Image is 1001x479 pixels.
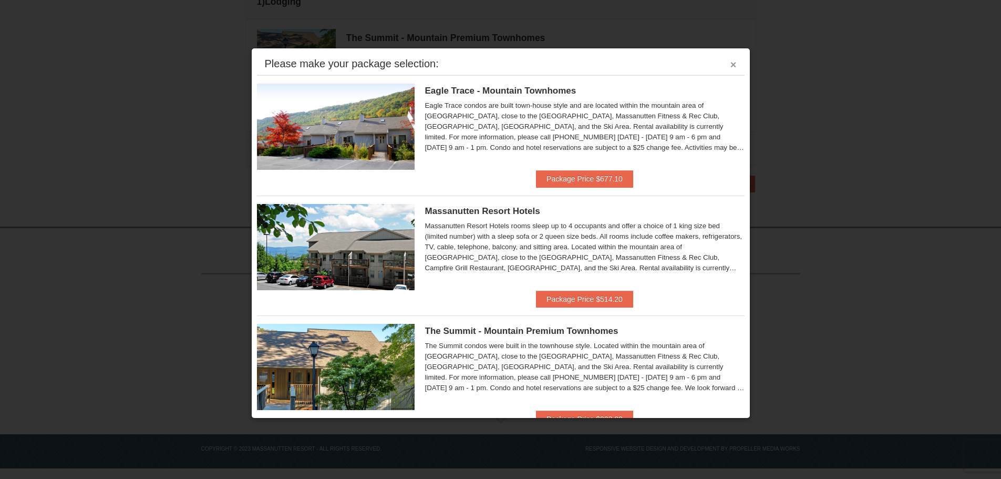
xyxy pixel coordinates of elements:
button: Package Price $903.00 [536,411,633,427]
button: × [730,59,737,70]
div: The Summit condos were built in the townhouse style. Located within the mountain area of [GEOGRAP... [425,341,745,393]
div: Eagle Trace condos are built town-house style and are located within the mountain area of [GEOGRA... [425,100,745,153]
img: 19219034-1-0eee7e00.jpg [257,324,415,410]
img: 19219026-1-e3b4ac8e.jpg [257,204,415,290]
div: Massanutten Resort Hotels rooms sleep up to 4 occupants and offer a choice of 1 king size bed (li... [425,221,745,273]
span: Eagle Trace - Mountain Townhomes [425,86,576,96]
img: 19218983-1-9b289e55.jpg [257,84,415,170]
button: Package Price $677.10 [536,170,633,187]
span: Massanutten Resort Hotels [425,206,540,216]
span: The Summit - Mountain Premium Townhomes [425,326,618,336]
div: Please make your package selection: [265,58,439,69]
button: Package Price $514.20 [536,291,633,308]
